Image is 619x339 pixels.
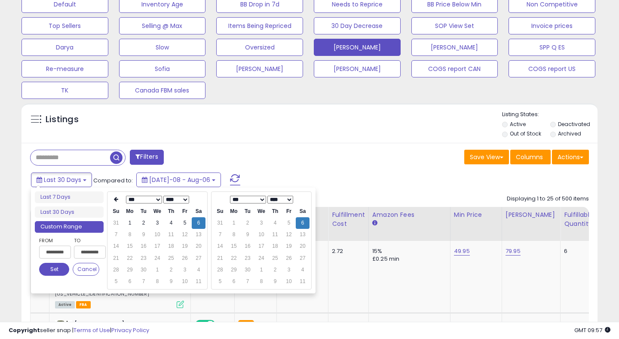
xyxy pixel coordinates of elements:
[241,276,254,287] td: 7
[109,264,123,276] td: 28
[282,217,296,229] td: 5
[510,150,551,164] button: Columns
[372,210,447,219] div: Amazon Fees
[296,229,309,240] td: 13
[21,17,108,34] button: Top Sellers
[372,247,444,255] div: 15%
[137,206,150,217] th: Tu
[35,221,104,233] li: Custom Range
[192,229,205,240] td: 13
[137,240,150,252] td: 16
[216,60,303,77] button: [PERSON_NAME]
[150,217,164,229] td: 3
[164,229,178,240] td: 11
[213,206,227,217] th: Su
[332,210,365,228] div: Fulfillment Cost
[21,82,108,99] button: TK
[137,276,150,287] td: 7
[507,195,589,203] div: Displaying 1 to 25 of 500 items
[39,236,69,245] label: From
[164,217,178,229] td: 4
[178,240,192,252] td: 19
[123,229,137,240] td: 8
[254,229,268,240] td: 10
[150,276,164,287] td: 8
[558,120,590,128] label: Deactivated
[564,210,594,228] div: Fulfillable Quantity
[109,229,123,240] td: 7
[109,217,123,229] td: 31
[73,263,99,276] button: Cancel
[164,253,178,264] td: 25
[564,247,591,255] div: 6
[254,206,268,217] th: We
[55,247,184,307] div: ASIN:
[109,276,123,287] td: 5
[213,264,227,276] td: 28
[411,60,498,77] button: COGS report CAN
[282,253,296,264] td: 26
[314,39,401,56] button: [PERSON_NAME]
[509,39,595,56] button: SPP Q ES
[119,60,206,77] button: Sofia
[509,60,595,77] button: COGS report US
[150,206,164,217] th: We
[241,206,254,217] th: Tu
[55,301,75,308] span: All listings currently available for purchase on Amazon
[502,111,598,119] p: Listing States:
[76,301,91,308] span: FBA
[150,253,164,264] td: 24
[123,206,137,217] th: Mo
[454,247,470,256] a: 49.95
[109,240,123,252] td: 14
[150,240,164,252] td: 17
[119,39,206,56] button: Slow
[282,264,296,276] td: 3
[558,130,581,137] label: Archived
[164,276,178,287] td: 9
[227,240,241,252] td: 15
[254,253,268,264] td: 24
[296,276,309,287] td: 11
[137,264,150,276] td: 30
[21,39,108,56] button: Darya
[372,255,444,263] div: £0.25 min
[192,276,205,287] td: 11
[164,264,178,276] td: 2
[314,17,401,34] button: 30 Day Decrease
[9,326,40,334] strong: Copyright
[213,217,227,229] td: 31
[109,206,123,217] th: Su
[74,236,99,245] label: To
[227,264,241,276] td: 29
[254,240,268,252] td: 17
[178,217,192,229] td: 5
[241,229,254,240] td: 9
[454,210,498,219] div: Min Price
[296,240,309,252] td: 20
[213,229,227,240] td: 7
[119,82,206,99] button: Canada FBM sales
[74,326,110,334] a: Terms of Use
[150,229,164,240] td: 10
[178,229,192,240] td: 12
[31,173,92,187] button: Last 30 Days
[213,253,227,264] td: 21
[268,253,282,264] td: 25
[510,130,541,137] label: Out of Stock
[506,210,557,219] div: [PERSON_NAME]
[35,206,104,218] li: Last 30 Days
[296,253,309,264] td: 27
[268,206,282,217] th: Th
[213,276,227,287] td: 5
[296,264,309,276] td: 4
[314,60,401,77] button: [PERSON_NAME]
[280,210,325,228] div: Cost (Exc. VAT)
[510,120,526,128] label: Active
[192,217,205,229] td: 6
[130,150,163,165] button: Filters
[254,264,268,276] td: 1
[150,264,164,276] td: 1
[282,276,296,287] td: 10
[123,217,137,229] td: 1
